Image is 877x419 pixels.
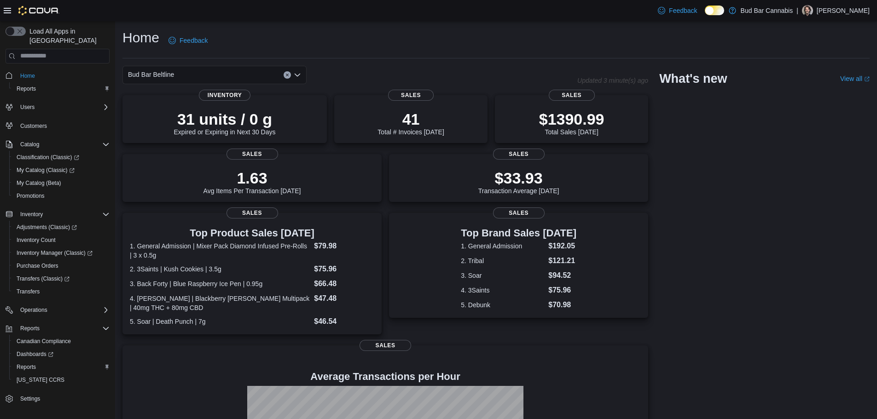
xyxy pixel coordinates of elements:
[294,71,301,79] button: Open list of options
[9,164,113,177] a: My Catalog (Classic)
[9,82,113,95] button: Reports
[13,286,110,297] span: Transfers
[130,241,310,260] dt: 1. General Admission | Mixer Pack Diamond Infused Pre-Rolls | 3 x 0.5g
[17,70,39,81] a: Home
[539,110,604,128] p: $1390.99
[314,316,374,327] dd: $46.54
[20,103,35,111] span: Users
[9,189,113,202] button: Promotions
[20,72,35,80] span: Home
[13,247,96,258] a: Inventory Manager (Classic)
[314,264,374,275] dd: $75.96
[741,5,793,16] p: Bud Bar Cannabis
[461,241,545,251] dt: 1. General Admission
[20,395,40,402] span: Settings
[17,209,46,220] button: Inventory
[9,285,113,298] button: Transfers
[659,71,727,86] h2: What's new
[17,102,38,113] button: Users
[378,110,444,136] div: Total # Invoices [DATE]
[493,149,545,160] span: Sales
[548,255,576,266] dd: $121.21
[461,286,545,295] dt: 4. 3Saints
[548,270,576,281] dd: $94.52
[20,122,47,130] span: Customers
[654,1,701,20] a: Feedback
[9,247,113,259] a: Inventory Manager (Classic)
[13,349,57,360] a: Dashboards
[669,6,697,15] span: Feedback
[13,336,75,347] a: Canadian Compliance
[17,154,79,161] span: Classification (Classic)
[9,272,113,285] a: Transfers (Classic)
[17,393,110,404] span: Settings
[9,151,113,164] a: Classification (Classic)
[2,322,113,335] button: Reports
[13,349,110,360] span: Dashboards
[20,306,47,314] span: Operations
[13,260,62,271] a: Purchase Orders
[13,235,110,246] span: Inventory Count
[199,90,250,101] span: Inventory
[314,293,374,304] dd: $47.48
[128,69,174,80] span: Bud Bar Beltline
[13,165,110,176] span: My Catalog (Classic)
[26,27,110,45] span: Load All Apps in [GEOGRAPHIC_DATA]
[17,249,93,257] span: Inventory Manager (Classic)
[2,69,113,82] button: Home
[705,6,724,15] input: Dark Mode
[461,271,545,280] dt: 3. Soar
[2,392,113,405] button: Settings
[2,138,113,151] button: Catalog
[17,166,75,174] span: My Catalog (Classic)
[13,83,110,94] span: Reports
[130,294,310,312] dt: 4. [PERSON_NAME] | Blackberry [PERSON_NAME] Multipack | 40mg THC + 80mg CBD
[13,178,110,189] span: My Catalog (Beta)
[13,165,78,176] a: My Catalog (Classic)
[461,300,545,310] dt: 5. Debunk
[17,288,40,295] span: Transfers
[13,260,110,271] span: Purchase Orders
[13,152,110,163] span: Classification (Classic)
[17,70,110,81] span: Home
[165,31,211,50] a: Feedback
[864,76,870,82] svg: External link
[227,207,278,218] span: Sales
[17,121,51,132] a: Customers
[478,169,559,187] p: $33.93
[9,335,113,348] button: Canadian Compliance
[17,139,43,150] button: Catalog
[227,149,278,160] span: Sales
[13,362,40,373] a: Reports
[130,279,310,288] dt: 3. Back Forty | Blue Raspberry Ice Pen | 0.95g
[17,304,51,316] button: Operations
[9,177,113,189] button: My Catalog (Beta)
[17,393,44,404] a: Settings
[17,192,45,200] span: Promotions
[9,361,113,373] button: Reports
[13,83,40,94] a: Reports
[314,278,374,289] dd: $66.48
[13,374,68,385] a: [US_STATE] CCRS
[461,228,576,239] h3: Top Brand Sales [DATE]
[478,169,559,195] div: Transaction Average [DATE]
[9,259,113,272] button: Purchase Orders
[13,273,73,284] a: Transfers (Classic)
[13,247,110,258] span: Inventory Manager (Classic)
[17,262,58,270] span: Purchase Orders
[130,264,310,274] dt: 2. 3Saints | Kush Cookies | 3.5g
[17,120,110,132] span: Customers
[548,285,576,296] dd: $75.96
[20,325,40,332] span: Reports
[17,350,53,358] span: Dashboards
[9,234,113,247] button: Inventory Count
[17,236,56,244] span: Inventory Count
[548,241,576,252] dd: $192.05
[548,299,576,310] dd: $70.98
[17,338,71,345] span: Canadian Compliance
[13,178,65,189] a: My Catalog (Beta)
[13,336,110,347] span: Canadian Compliance
[180,36,208,45] span: Feedback
[17,323,110,334] span: Reports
